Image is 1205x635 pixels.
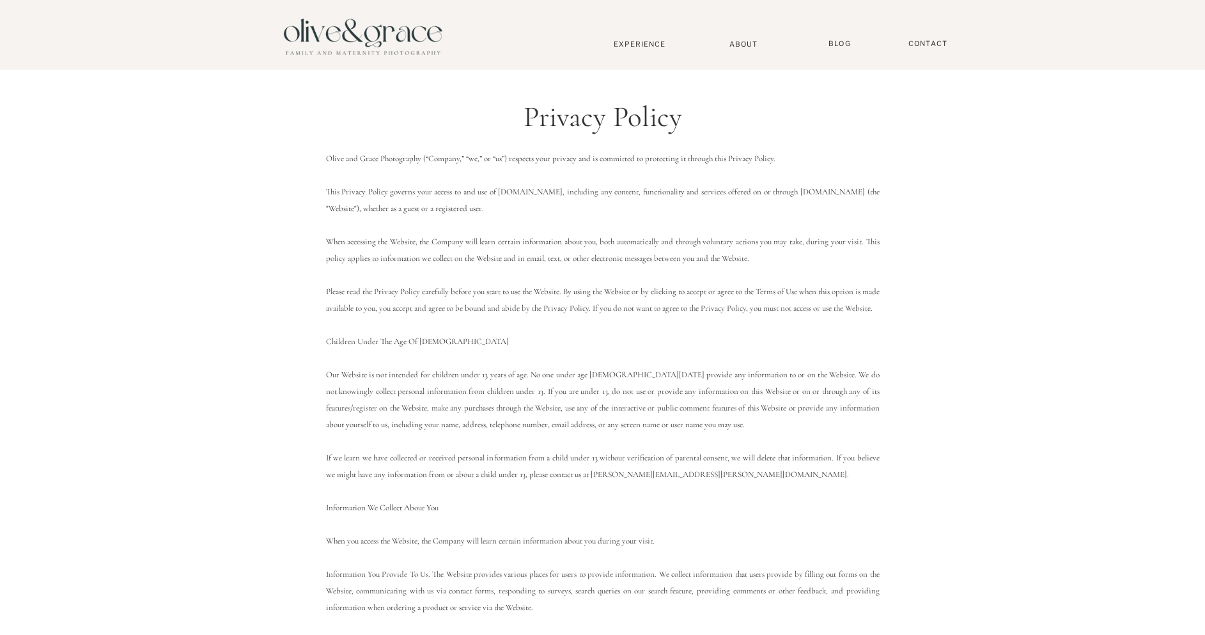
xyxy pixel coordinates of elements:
a: About [724,40,763,48]
a: Experience [598,40,682,49]
a: BLOG [824,39,856,49]
a: Contact [903,39,954,49]
h1: Privacy Policy [490,102,715,132]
